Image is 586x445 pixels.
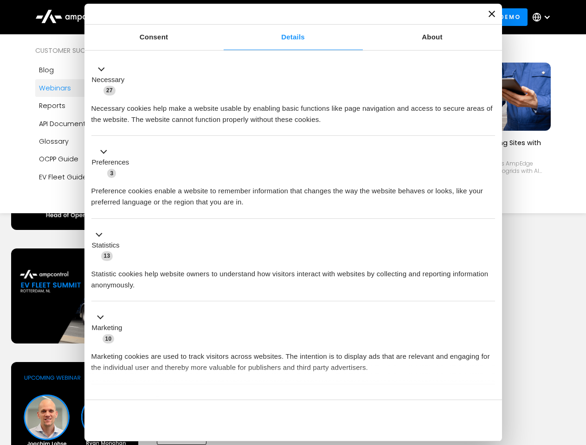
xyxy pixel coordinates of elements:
span: 10 [103,334,115,343]
button: Unclassified (2) [91,394,167,406]
a: Blog [35,61,150,79]
span: 2 [153,396,162,405]
button: Close banner [489,11,495,17]
div: OCPP Guide [39,154,78,164]
div: Blog [39,65,54,75]
label: Preferences [92,157,129,168]
button: Necessary (27) [91,64,130,96]
a: Consent [84,25,224,50]
span: 3 [107,169,116,178]
a: API Documentation [35,115,150,133]
div: Preference cookies enable a website to remember information that changes the way the website beha... [91,178,495,208]
span: 27 [103,86,116,95]
span: 13 [101,251,113,261]
label: Marketing [92,323,122,333]
div: API Documentation [39,119,103,129]
button: Preferences (3) [91,146,135,179]
a: Details [224,25,363,50]
button: Statistics (13) [91,229,125,261]
div: Marketing cookies are used to track visitors across websites. The intention is to display ads tha... [91,344,495,373]
div: Customer success [35,45,150,56]
a: EV Fleet Guide [35,168,150,186]
div: Statistic cookies help website owners to understand how visitors interact with websites by collec... [91,261,495,291]
a: About [363,25,502,50]
a: Webinars [35,79,150,97]
a: Reports [35,97,150,114]
label: Necessary [92,75,125,85]
div: Webinars [39,83,71,93]
div: Reports [39,101,65,111]
div: Glossary [39,136,69,146]
div: EV Fleet Guide [39,172,87,182]
div: Necessary cookies help make a website usable by enabling basic functions like page navigation and... [91,96,495,125]
label: Statistics [92,240,120,251]
button: Marketing (10) [91,312,128,344]
button: Okay [361,407,495,434]
a: Glossary [35,133,150,150]
a: OCPP Guide [35,150,150,168]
